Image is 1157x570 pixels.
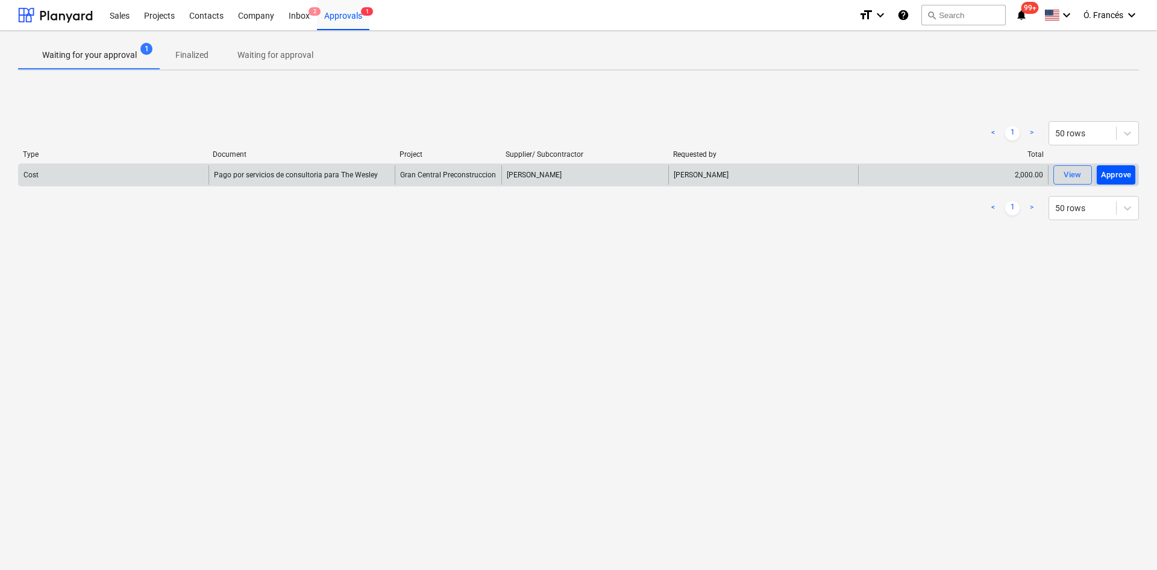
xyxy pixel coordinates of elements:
[1097,512,1157,570] div: Widget de chat
[897,8,909,22] i: Knowledge base
[1024,201,1039,215] a: Next page
[361,7,373,16] span: 1
[309,7,321,16] span: 2
[1024,126,1039,141] a: Next page
[214,171,378,179] div: Pago por servicios de consultoria para The Wesley
[1005,201,1020,215] a: Page 1 is your current page
[921,5,1006,25] button: Search
[400,171,496,179] span: Gran Central Preconstruccion
[1059,8,1074,22] i: keyboard_arrow_down
[986,201,1000,215] a: Previous page
[24,171,39,179] div: Cost
[23,150,203,159] div: Type
[1101,168,1132,182] div: Approve
[858,165,1048,185] div: 2,000.00
[859,8,873,22] i: format_size
[1083,10,1123,20] span: Ó. Francés
[1097,512,1157,570] iframe: Chat Widget
[673,150,853,159] div: Requested by
[1021,2,1039,14] span: 99+
[927,10,936,20] span: search
[1097,165,1135,185] button: Approve
[986,126,1000,141] a: Previous page
[175,49,209,62] p: Finalized
[237,49,313,62] p: Waiting for approval
[668,165,858,185] div: [PERSON_NAME]
[1053,165,1092,185] button: View
[213,150,389,159] div: Document
[1015,8,1027,22] i: notifications
[1005,126,1020,141] a: Page 1 is your current page
[42,49,137,62] p: Waiting for your approval
[506,150,663,159] div: Supplier/ Subcontractor
[400,150,496,159] div: Project
[1064,168,1082,182] div: View
[140,43,152,55] span: 1
[864,150,1044,159] div: Total
[1124,8,1139,22] i: keyboard_arrow_down
[873,8,888,22] i: keyboard_arrow_down
[501,165,669,185] div: [PERSON_NAME]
